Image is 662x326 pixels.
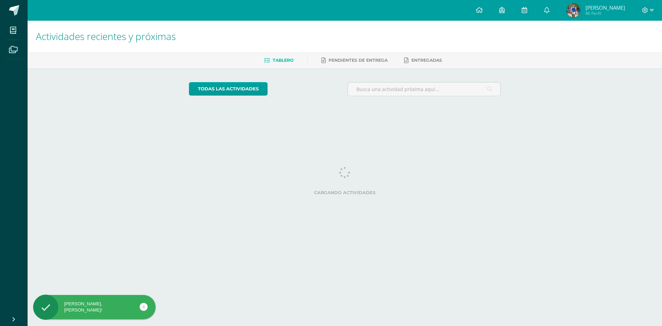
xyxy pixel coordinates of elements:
[36,30,176,43] span: Actividades recientes y próximas
[273,58,293,63] span: Tablero
[264,55,293,66] a: Tablero
[329,58,388,63] span: Pendientes de entrega
[585,10,625,16] span: Mi Perfil
[321,55,388,66] a: Pendientes de entrega
[585,4,625,11] span: [PERSON_NAME]
[189,82,268,96] a: todas las Actividades
[404,55,442,66] a: Entregadas
[348,82,501,96] input: Busca una actividad próxima aquí...
[33,301,156,313] div: [PERSON_NAME], [PERSON_NAME]!
[411,58,442,63] span: Entregadas
[566,3,580,17] img: 2e9950fe0cc311d223b1bf7ea665d33a.png
[189,190,501,195] label: Cargando actividades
